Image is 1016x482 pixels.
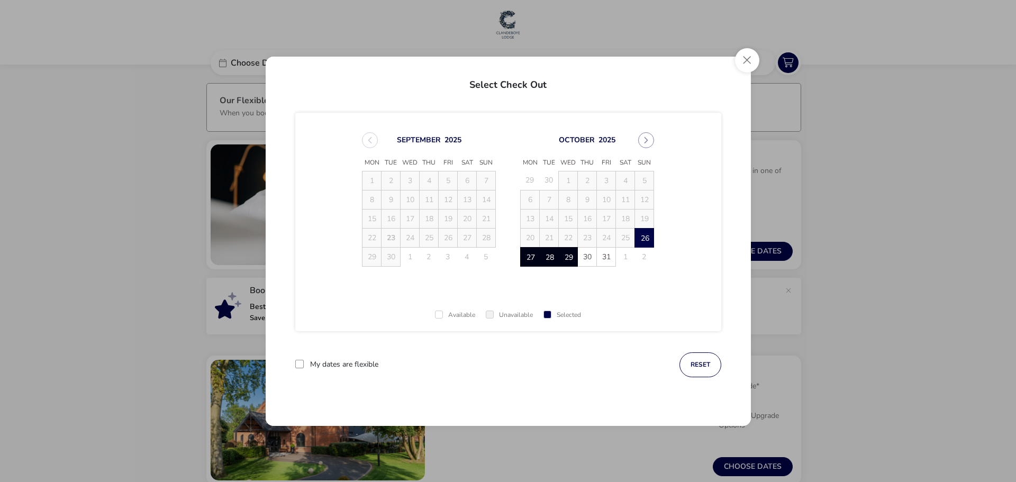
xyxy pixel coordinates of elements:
td: 17 [597,209,616,228]
td: 6 [458,171,477,190]
td: 16 [382,209,401,228]
td: 5 [477,247,496,266]
span: Sun [635,155,654,171]
td: 8 [362,190,382,209]
td: 1 [362,171,382,190]
td: 13 [521,209,540,228]
td: 1 [401,247,420,266]
td: 18 [420,209,439,228]
td: 30 [382,247,401,266]
td: 5 [635,171,654,190]
button: Choose Year [598,134,615,144]
td: 28 [540,247,559,266]
td: 3 [401,171,420,190]
button: Close [735,48,759,72]
td: 3 [439,247,458,266]
span: 30 [578,248,596,266]
td: 6 [521,190,540,209]
span: Thu [578,155,597,171]
td: 13 [458,190,477,209]
button: Choose Year [444,134,461,144]
td: 11 [420,190,439,209]
span: 27 [521,248,540,267]
td: 26 [439,228,458,247]
span: 29 [559,248,578,267]
td: 23 [382,228,401,247]
td: 30 [578,247,597,266]
div: Available [435,312,475,319]
td: 8 [559,190,578,209]
td: 15 [362,209,382,228]
span: Wed [559,155,578,171]
td: 25 [616,228,635,247]
span: 26 [636,229,654,248]
span: 28 [540,248,559,267]
span: Wed [401,155,420,171]
td: 14 [477,190,496,209]
td: 4 [616,171,635,190]
td: 9 [382,190,401,209]
label: My dates are flexible [310,361,378,368]
button: Choose Month [559,134,595,144]
td: 22 [559,228,578,247]
h2: Select Check Out [274,67,742,98]
td: 16 [578,209,597,228]
td: 29 [521,171,540,190]
td: 24 [401,228,420,247]
span: Fri [439,155,458,171]
td: 1 [559,171,578,190]
span: Tue [382,155,401,171]
span: 31 [597,248,615,266]
td: 7 [540,190,559,209]
td: 30 [540,171,559,190]
span: Mon [362,155,382,171]
td: 25 [420,228,439,247]
td: 1 [616,247,635,266]
td: 10 [401,190,420,209]
td: 17 [401,209,420,228]
button: Choose Month [397,134,441,144]
td: 14 [540,209,559,228]
td: 19 [439,209,458,228]
td: 27 [521,247,540,266]
button: reset [679,352,721,377]
td: 9 [578,190,597,209]
span: Fri [597,155,616,171]
div: Selected [543,312,581,319]
div: Unavailable [486,312,533,319]
td: 21 [540,228,559,247]
div: Choose Date [352,120,664,279]
td: 4 [420,171,439,190]
td: 11 [616,190,635,209]
td: 24 [597,228,616,247]
td: 2 [578,171,597,190]
td: 7 [477,171,496,190]
td: 21 [477,209,496,228]
span: Sat [616,155,635,171]
td: 12 [635,190,654,209]
td: 18 [616,209,635,228]
td: 5 [439,171,458,190]
td: 2 [420,247,439,266]
td: 2 [382,171,401,190]
span: Thu [420,155,439,171]
span: Sun [477,155,496,171]
span: Tue [540,155,559,171]
td: 20 [458,209,477,228]
td: 28 [477,228,496,247]
td: 26 [635,228,654,247]
td: 12 [439,190,458,209]
td: 4 [458,247,477,266]
td: 15 [559,209,578,228]
td: 19 [635,209,654,228]
td: 31 [597,247,616,266]
td: 29 [362,247,382,266]
td: 27 [458,228,477,247]
td: 22 [362,228,382,247]
td: 3 [597,171,616,190]
td: 20 [521,228,540,247]
td: 2 [635,247,654,266]
button: Next Month [638,132,654,148]
td: 10 [597,190,616,209]
span: Sat [458,155,477,171]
